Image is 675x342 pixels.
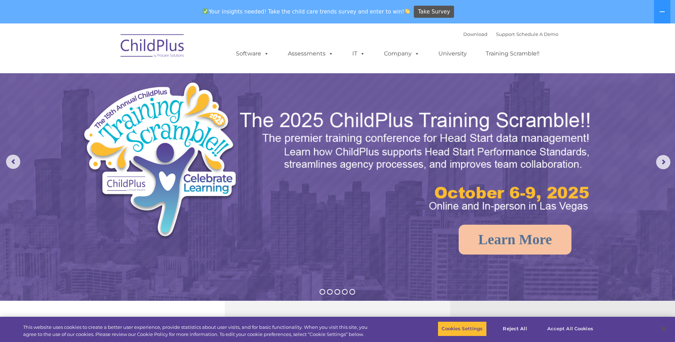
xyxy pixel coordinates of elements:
span: Last name [99,47,121,52]
a: IT [345,47,372,61]
a: Schedule A Demo [516,31,558,37]
a: Company [377,47,427,61]
a: Assessments [281,47,341,61]
img: ✅ [203,9,208,14]
span: Take Survey [418,6,450,18]
div: This website uses cookies to create a better user experience, provide statistics about user visit... [23,324,371,338]
button: Close [656,321,671,337]
img: 👏 [405,9,410,14]
button: Reject All [493,321,537,336]
a: Take Survey [414,6,454,18]
a: Download [463,31,487,37]
a: Support [496,31,515,37]
span: Your insights needed! Take the child care trends survey and enter to win! [200,5,413,18]
button: Accept All Cookies [543,321,597,336]
a: University [431,47,474,61]
span: Phone number [99,76,129,81]
a: Training Scramble!! [479,47,547,61]
a: Learn More [459,225,571,255]
a: Software [229,47,276,61]
button: Cookies Settings [438,321,486,336]
img: ChildPlus by Procare Solutions [117,29,188,65]
font: | [463,31,558,37]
